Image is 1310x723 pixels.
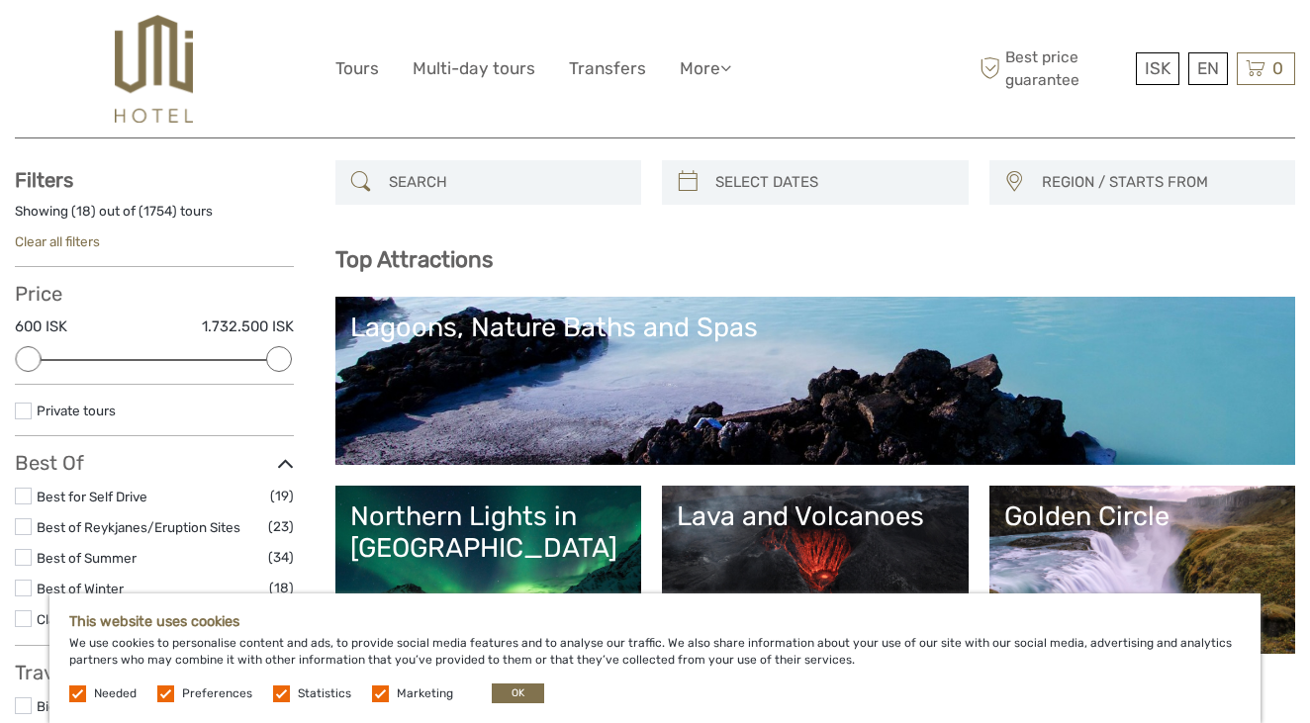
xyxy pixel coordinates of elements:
b: Top Attractions [335,246,493,273]
div: Lava and Volcanoes [677,500,954,532]
span: Best price guarantee [976,46,1132,90]
label: Marketing [397,685,453,702]
label: 1.732.500 ISK [202,316,294,337]
a: Tours [335,54,379,83]
span: (19) [270,485,294,507]
div: Lagoons, Nature Baths and Spas [350,312,1281,343]
a: Multi-day tours [413,54,535,83]
label: Needed [94,685,137,702]
p: We're away right now. Please check back later! [28,35,224,50]
span: ISK [1145,58,1170,78]
span: (23) [268,515,294,538]
div: Showing ( ) out of ( ) tours [15,202,294,232]
h3: Price [15,282,294,306]
img: 526-1e775aa5-7374-4589-9d7e-5793fb20bdfc_logo_big.jpg [115,15,193,123]
span: (34) [268,546,294,569]
label: 1754 [143,202,172,221]
a: Best of Summer [37,550,137,566]
a: Best of Reykjanes/Eruption Sites [37,519,240,535]
a: Transfers [569,54,646,83]
a: More [680,54,731,83]
h3: Best Of [15,451,294,475]
a: Clear all filters [15,233,100,249]
button: REGION / STARTS FROM [1033,166,1286,199]
label: 18 [76,202,91,221]
a: Private tours [37,403,116,418]
a: Best for Self Drive [37,489,147,504]
span: 0 [1269,58,1286,78]
h5: This website uses cookies [69,613,1241,630]
button: Open LiveChat chat widget [228,31,251,54]
strong: Filters [15,168,73,192]
input: SELECT DATES [707,165,959,200]
label: Preferences [182,685,252,702]
input: SEARCH [381,165,632,200]
button: OK [492,683,544,703]
div: Northern Lights in [GEOGRAPHIC_DATA] [350,500,627,565]
div: Golden Circle [1004,500,1281,532]
a: Northern Lights in [GEOGRAPHIC_DATA] [350,500,627,639]
a: Best of Winter [37,581,124,596]
a: Lava and Volcanoes [677,500,954,639]
a: Bicycle [37,698,80,714]
a: Golden Circle [1004,500,1281,639]
div: EN [1188,52,1228,85]
label: Statistics [298,685,351,702]
a: Lagoons, Nature Baths and Spas [350,312,1281,450]
label: 600 ISK [15,316,67,337]
div: We use cookies to personalise content and ads, to provide social media features and to analyse ou... [49,593,1261,723]
h3: Travel Method [15,661,294,684]
a: Classic Tours [37,611,117,627]
span: (18) [269,577,294,599]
